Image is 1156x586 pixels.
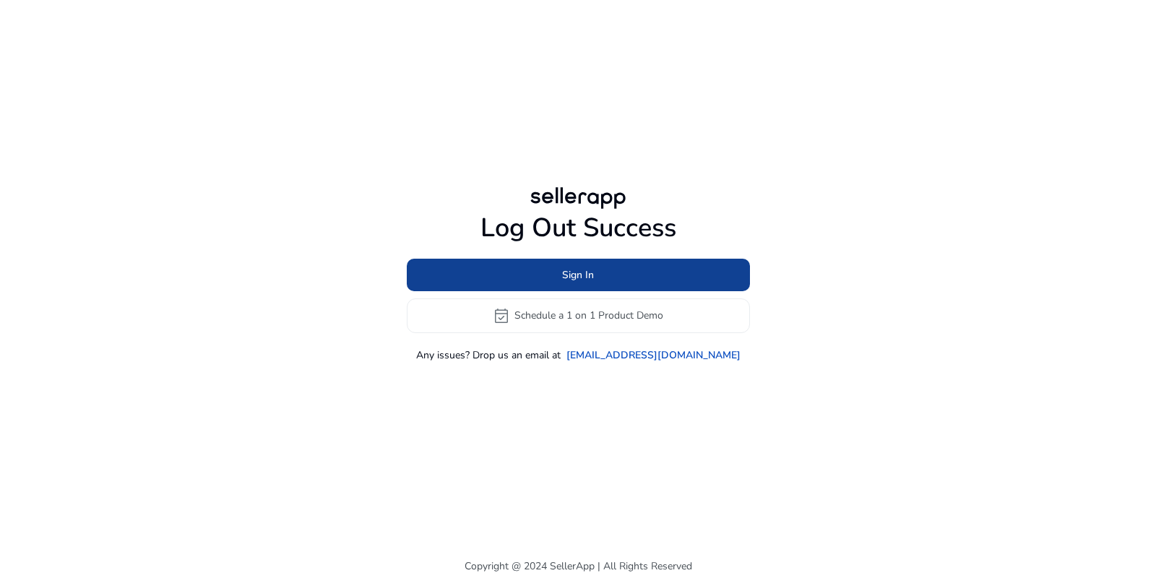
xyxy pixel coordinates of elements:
span: event_available [493,307,510,324]
button: event_availableSchedule a 1 on 1 Product Demo [407,298,750,333]
a: [EMAIL_ADDRESS][DOMAIN_NAME] [566,348,741,363]
span: Sign In [562,267,594,283]
p: Any issues? Drop us an email at [416,348,561,363]
button: Sign In [407,259,750,291]
h1: Log Out Success [407,212,750,244]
